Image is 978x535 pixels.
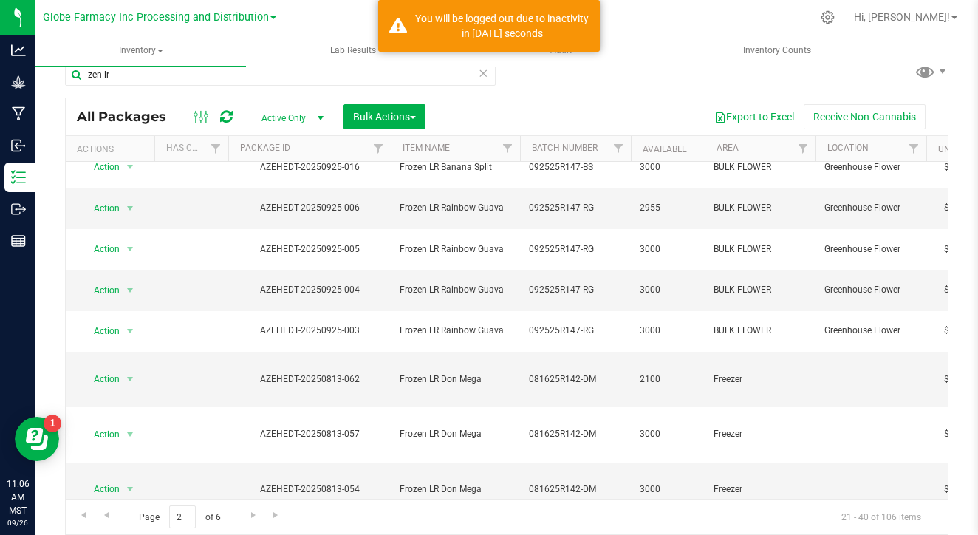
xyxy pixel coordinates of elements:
[640,427,696,441] span: 3000
[640,201,696,215] span: 2955
[366,136,391,161] a: Filter
[532,143,598,153] a: Batch Number
[415,11,589,41] div: You will be logged out due to inactivity in 1503 seconds
[400,201,511,215] span: Frozen LR Rainbow Guava
[121,424,140,445] span: select
[818,10,837,24] div: Manage settings
[81,198,120,219] span: Action
[640,324,696,338] span: 3000
[44,415,61,432] iframe: Resource center unread badge
[827,143,869,153] a: Location
[310,44,396,57] span: Lab Results
[529,372,622,386] span: 081625R142-DM
[496,136,520,161] a: Filter
[81,479,120,500] span: Action
[705,104,804,129] button: Export to Excel
[529,201,622,215] span: 092525R147-RG
[714,324,807,338] span: BULK FLOWER
[35,35,246,67] a: Inventory
[478,64,488,83] span: Clear
[81,424,120,445] span: Action
[824,201,917,215] span: Greenhouse Flower
[714,242,807,256] span: BULK FLOWER
[529,242,622,256] span: 092525R147-RG
[640,372,696,386] span: 2100
[65,64,496,86] input: Search Package ID, Item Name, SKU, Lot or Part Number...
[403,143,450,153] a: Item Name
[714,483,807,497] span: Freezer
[43,11,269,24] span: Globe Farmacy Inc Processing and Distribution
[854,11,950,23] span: Hi, [PERSON_NAME]!
[11,202,26,217] inline-svg: Outbound
[247,35,458,67] a: Lab Results
[640,160,696,174] span: 3000
[529,324,622,338] span: 092525R147-RG
[606,136,631,161] a: Filter
[226,427,393,441] div: AZEHEDT-20250813-057
[640,283,696,297] span: 3000
[723,44,831,57] span: Inventory Counts
[226,160,393,174] div: AZEHEDT-20250925-016
[11,106,26,121] inline-svg: Manufacturing
[400,242,511,256] span: Frozen LR Rainbow Guava
[671,35,882,67] a: Inventory Counts
[400,483,511,497] span: Frozen LR Don Mega
[640,242,696,256] span: 3000
[400,427,511,441] span: Frozen LR Don Mega
[226,483,393,497] div: AZEHEDT-20250813-054
[81,369,120,389] span: Action
[226,372,393,386] div: AZEHEDT-20250813-062
[226,242,393,256] div: AZEHEDT-20250925-005
[154,136,228,162] th: Has COA
[643,144,687,154] a: Available
[353,111,416,123] span: Bulk Actions
[266,505,287,525] a: Go to the last page
[72,505,94,525] a: Go to the first page
[824,283,917,297] span: Greenhouse Flower
[714,201,807,215] span: BULK FLOWER
[81,280,120,301] span: Action
[529,283,622,297] span: 092525R147-RG
[714,160,807,174] span: BULK FLOWER
[640,483,696,497] span: 3000
[824,324,917,338] span: Greenhouse Flower
[240,143,290,153] a: Package ID
[7,517,29,528] p: 09/26
[400,372,511,386] span: Frozen LR Don Mega
[169,505,196,528] input: 2
[824,160,917,174] span: Greenhouse Flower
[400,160,511,174] span: Frozen LR Banana Split
[824,242,917,256] span: Greenhouse Flower
[791,136,815,161] a: Filter
[11,138,26,153] inline-svg: Inbound
[11,234,26,248] inline-svg: Reports
[714,283,807,297] span: BULK FLOWER
[529,427,622,441] span: 081625R142-DM
[121,280,140,301] span: select
[121,321,140,341] span: select
[77,144,148,154] div: Actions
[226,283,393,297] div: AZEHEDT-20250925-004
[15,417,59,461] iframe: Resource center
[81,239,120,259] span: Action
[121,198,140,219] span: select
[77,109,181,125] span: All Packages
[81,157,120,177] span: Action
[717,143,739,153] a: Area
[95,505,117,525] a: Go to the previous page
[529,160,622,174] span: 092525R147-BS
[242,505,264,525] a: Go to the next page
[714,427,807,441] span: Freezer
[126,505,233,528] span: Page of 6
[121,239,140,259] span: select
[902,136,926,161] a: Filter
[400,283,511,297] span: Frozen LR Rainbow Guava
[204,136,228,161] a: Filter
[121,369,140,389] span: select
[226,201,393,215] div: AZEHEDT-20250925-006
[121,479,140,500] span: select
[400,324,511,338] span: Frozen LR Rainbow Guava
[714,372,807,386] span: Freezer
